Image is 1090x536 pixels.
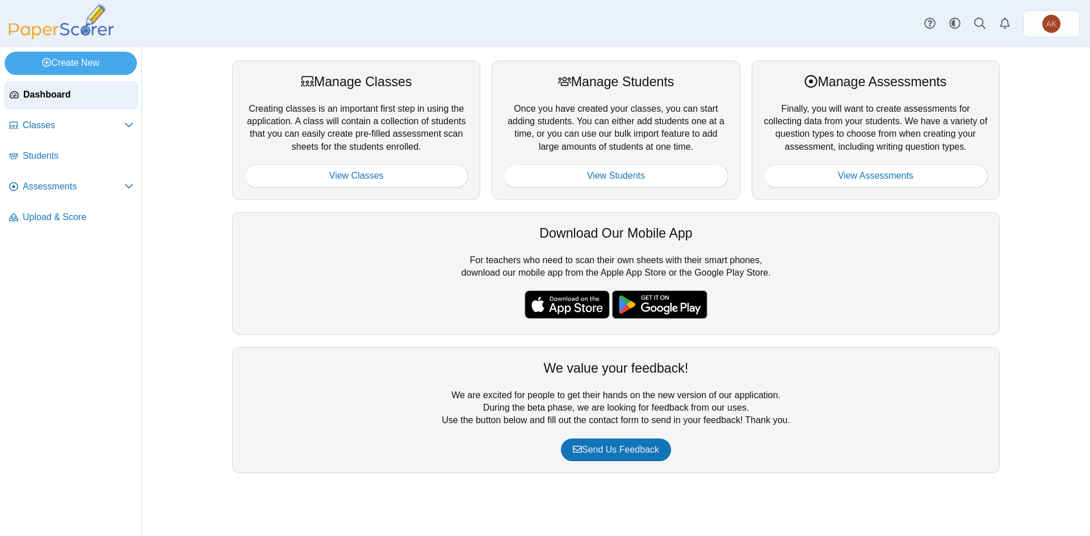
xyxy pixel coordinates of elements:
[752,61,1000,199] div: Finally, you will want to create assessments for collecting data from your students. We have a va...
[5,52,137,74] a: Create New
[5,174,138,201] a: Assessments
[561,438,671,461] a: Send Us Feedback
[492,61,740,199] div: Once you have created your classes, you can start adding students. You can either add students on...
[244,224,988,242] div: Download Our Mobile App
[5,31,118,41] a: PaperScorer
[1046,20,1057,28] span: Anna Kostouki
[612,290,707,319] img: google-play-badge.png
[5,143,138,170] a: Students
[5,112,138,140] a: Classes
[244,73,468,91] div: Manage Classes
[23,119,124,132] span: Classes
[1042,15,1060,33] span: Anna Kostouki
[1023,10,1080,37] a: Anna Kostouki
[5,82,138,109] a: Dashboard
[504,73,728,91] div: Manage Students
[23,88,133,101] span: Dashboard
[525,290,610,319] img: apple-store-badge.svg
[244,164,468,187] a: View Classes
[232,347,1000,473] div: We are excited for people to get their hands on the new version of our application. During the be...
[764,164,988,187] a: View Assessments
[764,73,988,91] div: Manage Assessments
[232,61,480,199] div: Creating classes is an important first step in using the application. A class will contain a coll...
[23,180,124,193] span: Assessments
[573,445,659,454] span: Send Us Feedback
[232,212,1000,335] div: For teachers who need to scan their own sheets with their smart phones, download our mobile app f...
[5,204,138,231] a: Upload & Score
[244,359,988,377] div: We value your feedback!
[992,11,1017,36] a: Alerts
[23,150,133,162] span: Students
[5,5,118,39] img: PaperScorer
[23,211,133,223] span: Upload & Score
[504,164,728,187] a: View Students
